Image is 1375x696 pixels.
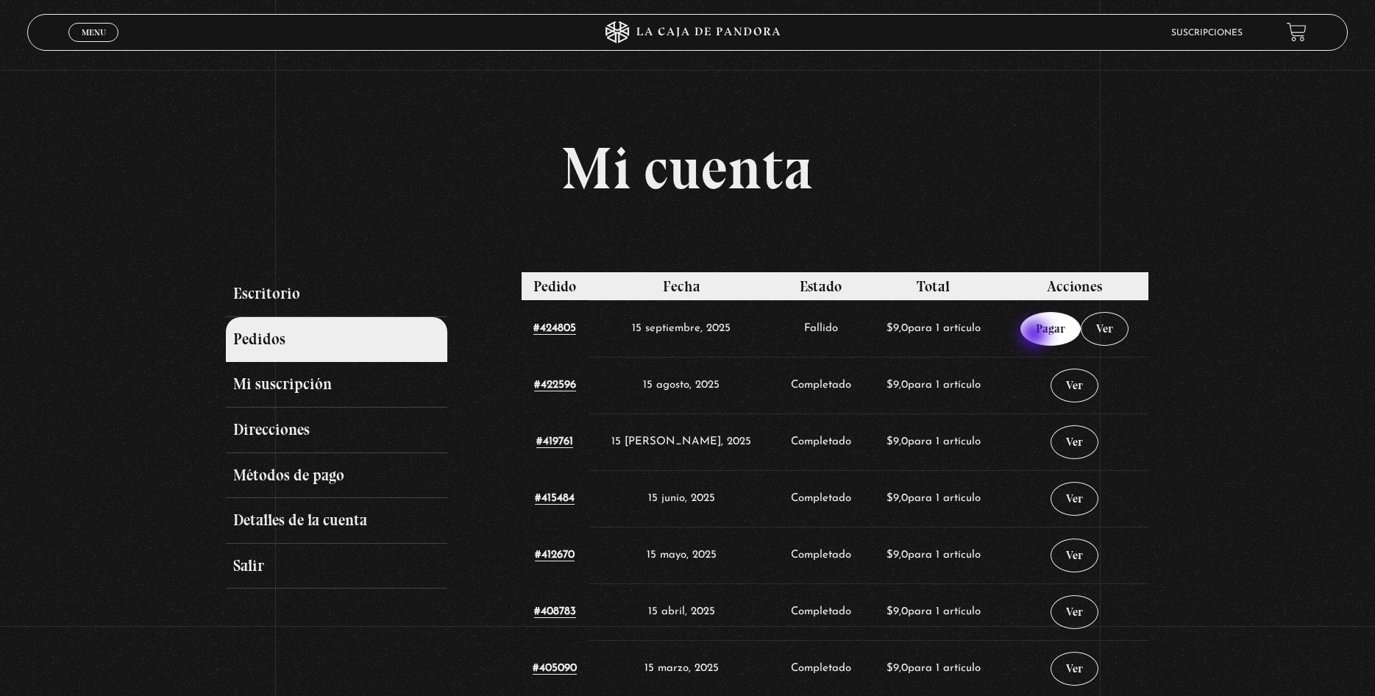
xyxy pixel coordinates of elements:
a: Detalles de la cuenta [226,498,447,544]
td: Completado [775,583,867,640]
a: Ver número del pedido 408783 [534,606,576,618]
td: Completado [775,357,867,413]
span: 9,0 [887,323,908,334]
time: 15 junio, 2025 [648,493,715,504]
span: $ [887,550,893,561]
td: Completado [775,527,867,583]
td: para 1 artículo [867,413,1000,470]
time: 15 agosto, 2025 [643,380,720,391]
a: Ver pedido 419761 [1051,425,1098,459]
a: View your shopping cart [1287,22,1307,42]
span: 9,0 [887,493,908,504]
a: Pagar el pedido 424805 [1020,312,1081,346]
span: Fecha [663,277,700,295]
a: Ver pedido 408783 [1051,595,1098,629]
span: $ [887,380,893,391]
a: Ver número del pedido 424805 [533,323,576,335]
span: Estado [800,277,842,295]
a: Salir [226,544,447,589]
span: 9,0 [887,550,908,561]
time: 15 mayo, 2025 [647,550,717,561]
a: Direcciones [226,408,447,453]
a: Ver pedido 422596 [1051,369,1098,402]
td: para 1 artículo [867,470,1000,527]
a: Ver pedido 424805 [1081,312,1129,346]
span: 9,0 [887,380,908,391]
a: Ver número del pedido 422596 [534,380,576,391]
td: Completado [775,413,867,470]
a: Ver pedido 415484 [1051,482,1098,516]
span: Total [917,277,950,295]
a: Mi suscripción [226,362,447,408]
td: para 1 artículo [867,357,1000,413]
a: Ver número del pedido 405090 [533,663,577,675]
a: Ver número del pedido 415484 [535,493,575,505]
td: Completado [775,470,867,527]
span: $ [887,436,893,447]
span: $ [887,606,893,617]
span: 9,0 [887,436,908,447]
span: Menu [82,28,106,37]
a: Ver pedido 412670 [1051,539,1098,572]
a: Pedidos [226,317,447,363]
nav: Páginas de cuenta [226,271,503,589]
span: $ [887,323,893,334]
time: 15 marzo, 2025 [644,663,719,674]
td: para 1 artículo [867,583,1000,640]
td: para 1 artículo [867,527,1000,583]
a: Métodos de pago [226,453,447,499]
span: Pedido [533,277,576,295]
td: Fallido [775,300,867,357]
time: 15 [PERSON_NAME], 2025 [611,436,751,447]
a: Ver pedido 405090 [1051,652,1098,686]
span: Cerrar [77,40,111,51]
span: 9,0 [887,606,908,617]
a: Escritorio [226,271,447,317]
time: 15 septiembre, 2025 [632,323,731,334]
time: 15 abril, 2025 [648,606,715,617]
h1: Mi cuenta [226,139,1150,198]
a: Ver número del pedido 419761 [536,436,573,448]
span: Acciones [1047,277,1102,295]
td: para 1 artículo [867,300,1000,357]
span: $ [887,493,893,504]
a: Suscripciones [1171,29,1243,38]
span: $ [887,663,893,674]
span: 9,0 [887,663,908,674]
a: Ver número del pedido 412670 [535,550,575,561]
